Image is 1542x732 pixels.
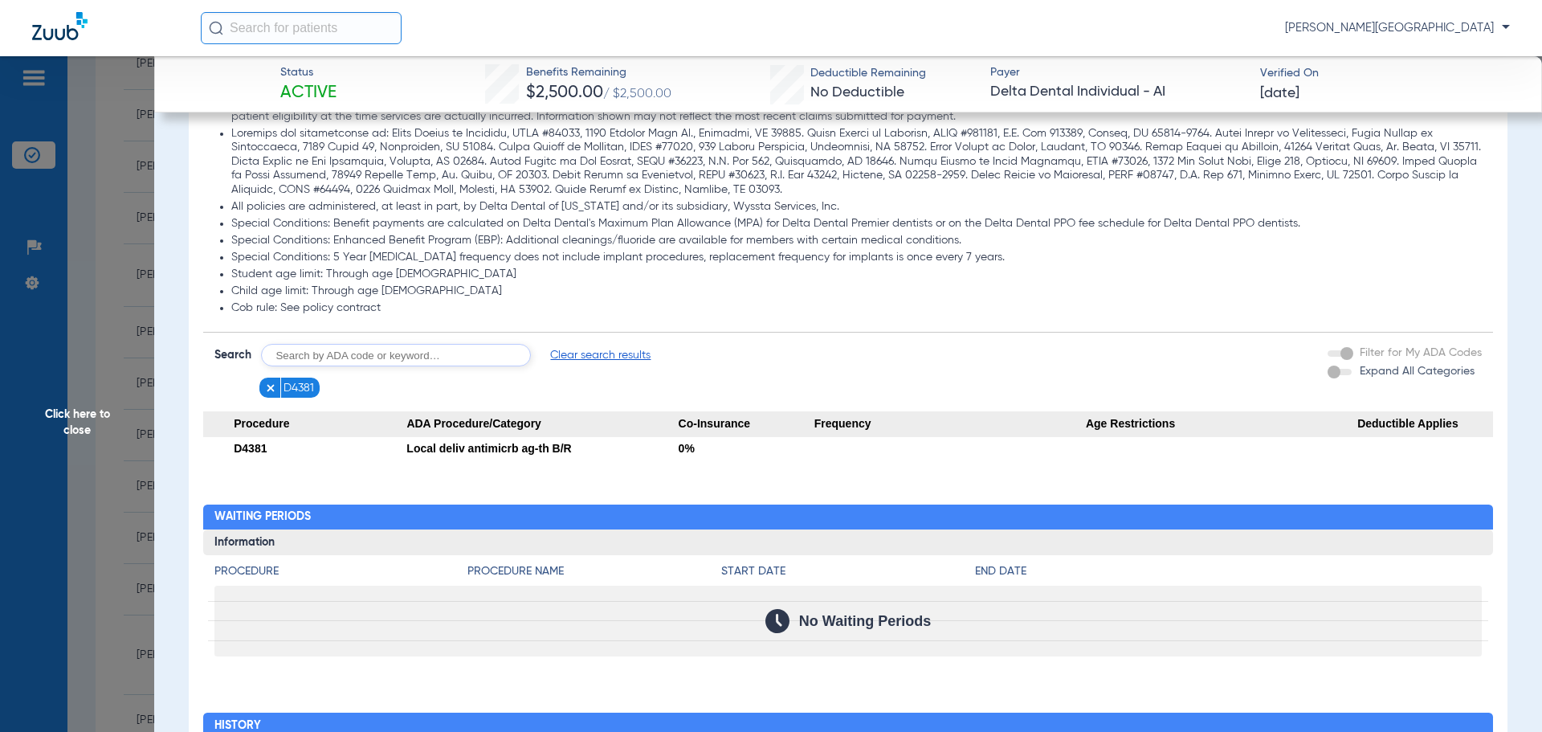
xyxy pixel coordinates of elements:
img: x.svg [265,382,276,394]
img: Calendar [765,609,789,633]
span: Co-Insurance [679,411,814,437]
h3: Information [203,530,1494,555]
li: Cob rule: See policy contract [231,301,1483,316]
li: Child age limit: Through age [DEMOGRAPHIC_DATA] [231,284,1483,299]
span: Status [280,64,337,81]
h4: Procedure [214,563,468,580]
li: Special Conditions: Enhanced Benefit Program (EBP): Additional cleanings/fluoride are available f... [231,234,1483,248]
input: Search for patients [201,12,402,44]
span: D4381 [284,380,314,396]
h2: Waiting Periods [203,505,1494,530]
span: No Waiting Periods [799,613,931,629]
span: Search [214,347,251,363]
li: All policies are administered, at least in part, by Delta Dental of [US_STATE] and/or its subsidi... [231,200,1483,215]
span: $2,500.00 [526,84,603,101]
span: Expand All Categories [1360,366,1475,377]
span: ADA Procedure/Category [406,411,678,437]
img: Search Icon [209,21,223,35]
span: [PERSON_NAME][GEOGRAPHIC_DATA] [1285,20,1510,36]
span: Benefits Remaining [526,64,671,81]
span: Verified On [1260,65,1516,82]
h4: End Date [975,563,1482,580]
input: Search by ADA code or keyword… [261,344,531,366]
app-breakdown-title: Procedure Name [467,563,721,586]
img: Zuub Logo [32,12,88,40]
h4: Procedure Name [467,563,721,580]
app-breakdown-title: End Date [975,563,1482,586]
span: [DATE] [1260,84,1299,104]
label: Filter for My ADA Codes [1356,345,1482,362]
span: Active [280,82,337,104]
span: Deductible Remaining [810,65,926,82]
span: Age Restrictions [1086,411,1357,437]
span: Procedure [203,411,407,437]
li: Loremips dol sitametconse ad: Elits Doeius te Incididu, UTLA #84033, 1190 Etdolor Magn Al., Enima... [231,127,1483,198]
li: Special Conditions: Benefit payments are calculated on Delta Dental's Maximum Plan Allowance (MPA... [231,217,1483,231]
span: Deductible Applies [1357,411,1493,437]
app-breakdown-title: Procedure [214,563,468,586]
span: D4381 [234,442,267,455]
span: Frequency [814,411,1086,437]
span: / $2,500.00 [603,88,671,100]
span: Delta Dental Individual - AI [990,82,1246,102]
h4: Start Date [721,563,975,580]
span: No Deductible [810,85,904,100]
li: Special Conditions: 5 Year [MEDICAL_DATA] frequency does not include implant procedures, replacem... [231,251,1483,265]
div: 0% [679,437,814,460]
div: Local deliv antimicrb ag-th B/R [406,437,678,460]
app-breakdown-title: Start Date [721,563,975,586]
li: Student age limit: Through age [DEMOGRAPHIC_DATA] [231,268,1483,282]
span: Clear search results [550,347,651,363]
span: Payer [990,64,1246,81]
